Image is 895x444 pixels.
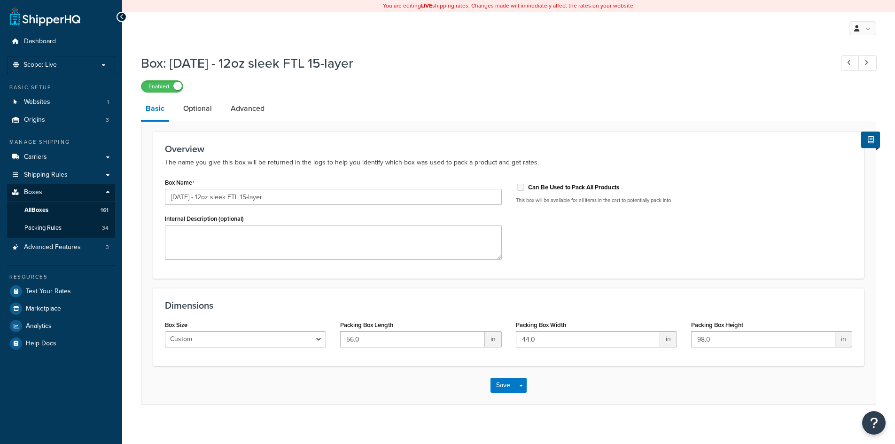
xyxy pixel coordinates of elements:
[516,197,853,204] p: This box will be available for all items in the cart to potentially pack into
[7,111,115,129] a: Origins3
[24,171,68,179] span: Shipping Rules
[7,184,115,237] li: Boxes
[516,321,566,328] label: Packing Box Width
[7,318,115,335] a: Analytics
[7,111,115,129] li: Origins
[141,97,169,122] a: Basic
[421,1,432,10] b: LIVE
[26,340,56,348] span: Help Docs
[340,321,393,328] label: Packing Box Length
[24,224,62,232] span: Packing Rules
[7,166,115,184] a: Shipping Rules
[660,331,677,347] span: in
[141,54,824,72] h1: Box: [DATE] - 12oz sleek FTL 15-layer
[26,322,52,330] span: Analytics
[490,378,516,393] button: Save
[7,239,115,256] a: Advanced Features3
[835,331,852,347] span: in
[7,335,115,352] a: Help Docs
[7,239,115,256] li: Advanced Features
[106,116,109,124] span: 3
[165,321,187,328] label: Box Size
[23,61,57,69] span: Scope: Live
[106,243,109,251] span: 3
[7,33,115,50] a: Dashboard
[165,215,244,222] label: Internal Description (optional)
[26,288,71,296] span: Test Your Rates
[107,98,109,106] span: 1
[24,206,48,214] span: All Boxes
[165,144,852,154] h3: Overview
[841,55,859,71] a: Previous Record
[7,202,115,219] a: AllBoxes161
[7,93,115,111] a: Websites1
[165,157,852,168] p: The name you give this box will be returned in the logs to help you identify which box was used t...
[861,132,880,148] button: Show Help Docs
[7,273,115,281] div: Resources
[7,219,115,237] li: Packing Rules
[24,98,50,106] span: Websites
[24,153,47,161] span: Carriers
[7,148,115,166] a: Carriers
[858,55,877,71] a: Next Record
[24,243,81,251] span: Advanced Features
[165,300,852,311] h3: Dimensions
[179,97,217,120] a: Optional
[7,93,115,111] li: Websites
[7,184,115,201] a: Boxes
[24,116,45,124] span: Origins
[7,138,115,146] div: Manage Shipping
[862,411,886,435] button: Open Resource Center
[516,184,525,191] input: This option can't be selected because the box is assigned to a dimensional rule
[7,219,115,237] a: Packing Rules34
[141,81,183,92] label: Enabled
[24,38,56,46] span: Dashboard
[226,97,269,120] a: Advanced
[528,183,619,192] label: Can Be Used to Pack All Products
[7,84,115,92] div: Basic Setup
[7,283,115,300] a: Test Your Rates
[26,305,61,313] span: Marketplace
[485,331,502,347] span: in
[691,321,743,328] label: Packing Box Height
[102,224,109,232] span: 34
[24,188,42,196] span: Boxes
[101,206,109,214] span: 161
[165,179,195,187] label: Box Name
[7,300,115,317] a: Marketplace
